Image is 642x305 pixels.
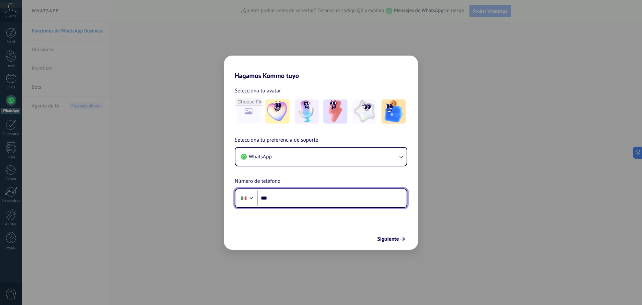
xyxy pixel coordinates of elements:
[374,233,408,245] button: Siguiente
[224,56,418,80] h2: Hagamos Kommo tuyo
[235,148,407,166] button: WhatsApp
[377,237,399,241] span: Siguiente
[295,99,319,124] img: -2.jpeg
[237,191,250,205] div: Mexico: + 52
[382,99,406,124] img: -5.jpeg
[235,177,281,186] span: Número de teléfono
[265,99,290,124] img: -1.jpeg
[352,99,377,124] img: -4.jpeg
[235,136,318,145] span: Selecciona tu preferencia de soporte
[235,86,281,95] span: Selecciona tu avatar
[249,153,272,160] span: WhatsApp
[323,99,347,124] img: -3.jpeg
